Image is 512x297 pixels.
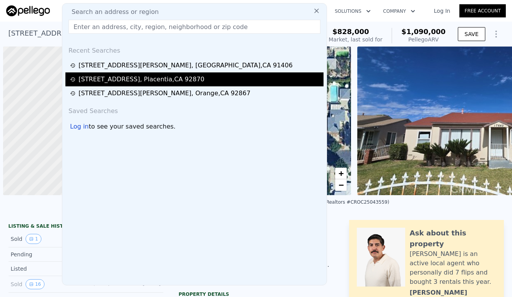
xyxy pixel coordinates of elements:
[26,234,42,244] button: View historical data
[377,4,421,18] button: Company
[70,89,321,98] a: [STREET_ADDRESS][PERSON_NAME], Orange,CA 92867
[65,40,324,58] div: Recent Searches
[65,7,159,17] span: Search an address or region
[11,279,80,289] div: Sold
[70,61,321,70] a: [STREET_ADDRESS][PERSON_NAME], [GEOGRAPHIC_DATA],CA 91406
[6,5,50,16] img: Pellego
[79,89,250,98] div: [STREET_ADDRESS][PERSON_NAME] , Orange , CA 92867
[335,168,347,179] a: Zoom in
[332,27,369,36] span: $828,000
[425,7,459,15] a: Log In
[26,279,45,289] button: View historical data
[410,249,496,287] div: [PERSON_NAME] is an active local agent who personally did 7 flips and bought 3 rentals this year.
[11,234,80,244] div: Sold
[329,4,377,18] button: Solutions
[401,27,445,36] span: $1,090,000
[339,180,344,190] span: −
[335,179,347,191] a: Zoom out
[488,26,504,42] button: Show Options
[65,100,324,119] div: Saved Searches
[339,168,344,178] span: +
[410,228,496,249] div: Ask about this property
[79,61,293,70] div: [STREET_ADDRESS][PERSON_NAME] , [GEOGRAPHIC_DATA] , CA 91406
[401,36,445,43] div: Pellego ARV
[9,223,163,231] div: LISTING & SALE HISTORY
[9,28,252,39] div: [STREET_ADDRESS][PERSON_NAME] , [GEOGRAPHIC_DATA] , CA 91406
[11,251,80,258] div: Pending
[458,27,485,41] button: SAVE
[70,122,89,131] div: Log in
[459,4,506,17] a: Free Account
[68,20,320,34] input: Enter an address, city, region, neighborhood or zip code
[319,36,382,43] div: Off Market, last sold for
[89,122,175,131] span: to see your saved searches.
[11,265,80,273] div: Listed
[79,75,204,84] div: [STREET_ADDRESS] , Placentia , CA 92870
[70,75,321,84] a: [STREET_ADDRESS], Placentia,CA 92870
